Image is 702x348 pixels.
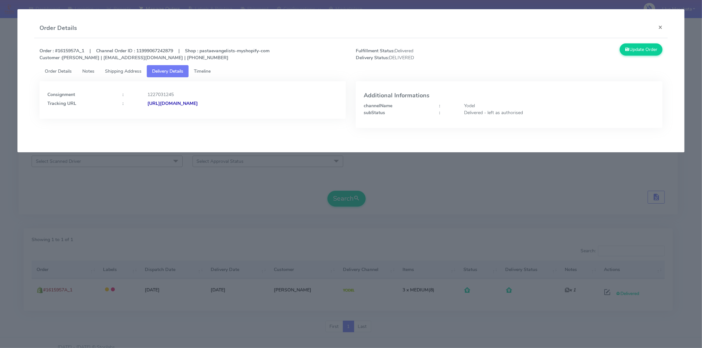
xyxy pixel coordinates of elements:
[364,103,392,109] strong: channelName
[459,102,660,109] div: Yodel
[122,91,123,98] strong: :
[45,68,72,74] span: Order Details
[39,55,62,61] strong: Customer :
[356,48,395,54] strong: Fulfillment Status:
[459,109,660,116] div: Delivered - left as authorised
[620,43,663,56] button: Update Order
[439,103,440,109] strong: :
[39,65,663,77] ul: Tabs
[653,18,668,36] button: Close
[105,68,142,74] span: Shipping Address
[439,110,440,116] strong: :
[351,47,509,61] span: Delivered DELIVERED
[122,100,123,107] strong: :
[356,55,389,61] strong: Delivery Status:
[152,68,183,74] span: Delivery Details
[47,100,76,107] strong: Tracking URL
[147,100,198,107] strong: [URL][DOMAIN_NAME]
[82,68,94,74] span: Notes
[364,92,655,99] h4: Additional Informations
[364,110,385,116] strong: subStatus
[39,24,77,33] h4: Order Details
[143,91,343,98] div: 1227031245
[47,91,75,98] strong: Consignment
[39,48,270,61] strong: Order : #1615957A_1 | Channel Order ID : 11999067242879 | Shop : pastaevangelists-myshopify-com [...
[194,68,211,74] span: Timeline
